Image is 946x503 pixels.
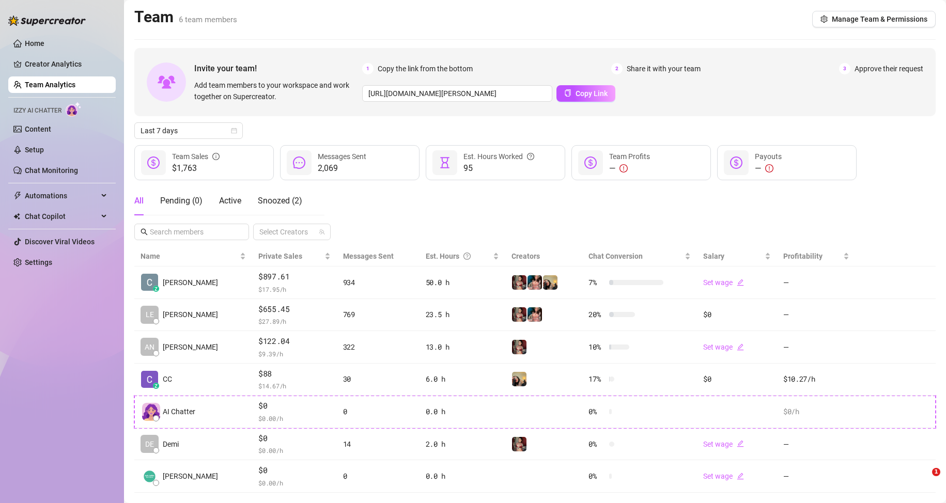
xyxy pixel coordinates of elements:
div: Team Sales [172,151,220,162]
th: Name [134,246,252,266]
span: AN [145,341,154,353]
span: hourglass [439,156,451,169]
td: — [777,331,856,364]
h2: Team [134,7,237,27]
td: — [777,428,856,461]
div: 13.0 h [426,341,499,353]
span: info-circle [212,151,220,162]
th: Creators [505,246,582,266]
span: exclamation-circle [765,164,773,172]
span: Izzy AI Chatter [13,106,61,116]
span: $ 9.39 /h [258,349,331,359]
span: thunderbolt [13,192,22,200]
input: Search members [150,226,235,238]
span: $88 [258,368,331,380]
span: $ 0.00 /h [258,478,331,488]
div: 934 [343,277,413,288]
div: 0.0 h [426,406,499,417]
a: Set wageedit [703,343,744,351]
span: $897.61 [258,271,331,283]
span: team [319,229,325,235]
img: Demi [512,307,526,322]
a: Set wageedit [703,472,744,480]
div: Est. Hours Worked [463,151,534,162]
span: $ 0.00 /h [258,413,331,423]
span: $0 [258,464,331,477]
div: 0 [343,470,413,482]
div: z [153,383,159,389]
img: izzy-ai-chatter-avatar-DDCN_rTZ.svg [142,403,160,421]
span: Approve their request [855,63,923,74]
span: 95 [463,162,534,175]
span: $ 14.67 /h [258,381,331,391]
img: Mistress [512,372,526,386]
a: Content [25,125,51,133]
span: Copy the link from the bottom [378,63,473,74]
a: Set wageedit [703,440,744,448]
span: copy [564,89,571,97]
span: $0 [258,400,331,412]
span: 7 % [588,277,605,288]
span: Name [141,250,238,262]
span: $ 17.95 /h [258,284,331,294]
a: Home [25,39,44,48]
span: calendar [231,128,237,134]
div: — [755,162,782,175]
span: Share it with your team [627,63,701,74]
span: $ 0.00 /h [258,445,331,455]
img: Catherine Eliza… [141,274,158,291]
div: $10.27 /h [783,373,849,385]
a: Settings [25,258,52,266]
button: Manage Team & Permissions [812,11,936,27]
div: 50.0 h [426,277,499,288]
span: Profitability [783,252,823,260]
div: 0 [343,406,413,417]
div: Est. Hours [426,250,491,262]
a: Setup [25,146,44,154]
span: Demi [163,438,179,450]
span: $122.04 [258,335,331,348]
span: [PERSON_NAME] [163,277,218,288]
div: $0 /h [783,406,849,417]
img: Demi [512,275,526,290]
span: 3 [839,63,850,74]
span: edit [737,279,744,286]
div: 30 [343,373,413,385]
div: 769 [343,309,413,320]
div: z [153,286,159,292]
span: 1 [362,63,374,74]
img: CC [141,371,158,388]
span: $1,763 [172,162,220,175]
img: logo-BBDzfeDw.svg [8,15,86,26]
div: — [609,162,650,175]
span: edit [737,343,744,351]
a: Discover Viral Videos [25,238,95,246]
span: $0 [258,432,331,445]
span: Snoozed ( 2 ) [258,196,302,206]
span: [PERSON_NAME] [163,470,218,482]
span: dollar-circle [147,156,160,169]
span: 17 % [588,373,605,385]
td: — [777,299,856,332]
span: Invite your team! [194,62,362,75]
span: 2 [611,63,623,74]
img: Demi [512,437,526,451]
span: 1 [932,468,940,476]
div: Pending ( 0 ) [160,195,203,207]
span: 0 % [588,470,605,482]
img: AI Chatter [66,102,82,117]
td: — [777,266,856,299]
span: 2,069 [318,162,366,175]
img: Chat Copilot [13,213,20,220]
div: 14 [343,438,413,450]
span: message [293,156,305,169]
span: question-circle [463,250,471,262]
div: 23.5 h [426,309,499,320]
span: Chat Conversion [588,252,643,260]
a: Team Analytics [25,81,75,89]
span: $655.45 [258,303,331,316]
span: dollar-circle [584,156,597,169]
span: Team Profits [609,152,650,161]
a: Set wageedit [703,278,744,287]
div: All [134,195,144,207]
